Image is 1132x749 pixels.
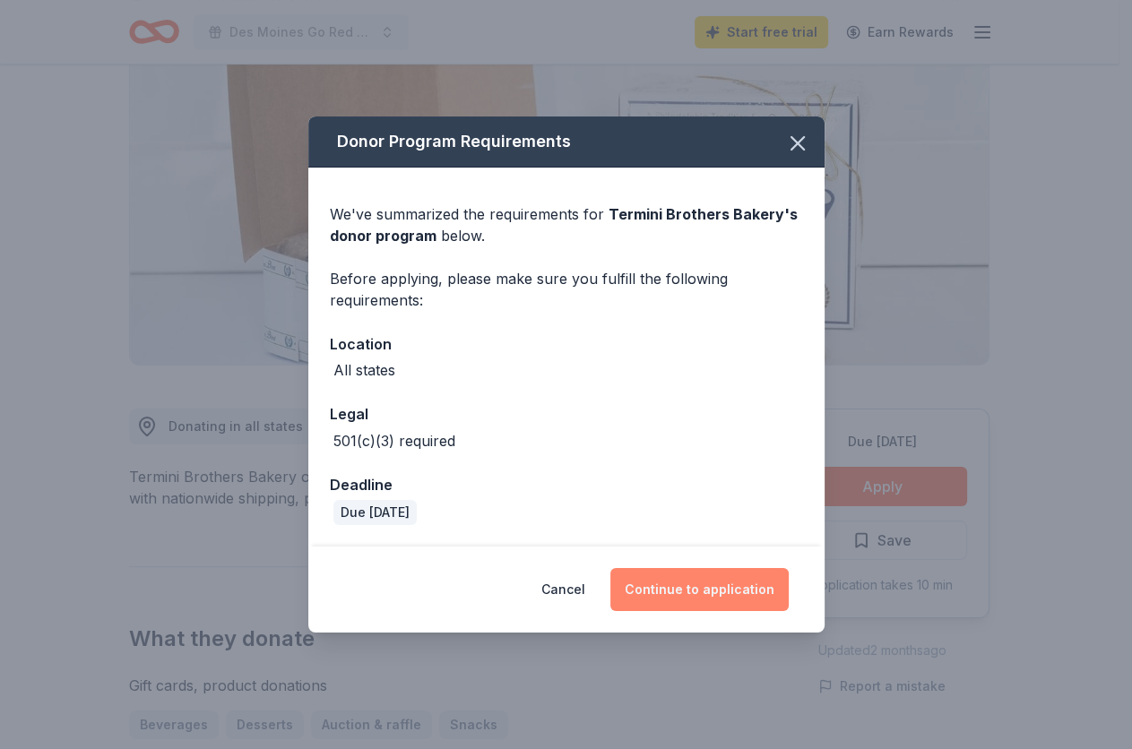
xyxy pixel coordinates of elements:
div: 501(c)(3) required [333,430,455,452]
div: Deadline [330,473,803,496]
div: We've summarized the requirements for below. [330,203,803,246]
button: Continue to application [610,568,789,611]
div: Before applying, please make sure you fulfill the following requirements: [330,268,803,311]
div: All states [333,359,395,381]
div: Legal [330,402,803,426]
div: Donor Program Requirements [308,116,825,168]
div: Due [DATE] [333,500,417,525]
button: Cancel [541,568,585,611]
div: Location [330,332,803,356]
